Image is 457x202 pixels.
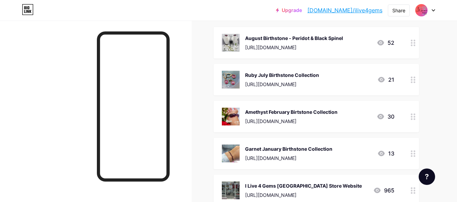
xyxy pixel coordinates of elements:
[415,4,428,17] img: ilive4gems
[222,145,240,162] img: Garnet January Birthstone Collection
[276,8,302,13] a: Upgrade
[377,39,394,47] div: 52
[245,44,343,51] div: [URL][DOMAIN_NAME]
[245,35,343,42] div: August Birthstone - Peridot & Black Spinel
[245,154,332,162] div: [URL][DOMAIN_NAME]
[245,182,362,189] div: I Live 4 Gems [GEOGRAPHIC_DATA] Store Website
[222,108,240,125] img: Amethyst February Birtstone Collection
[222,34,240,52] img: August Birthstone - Peridot & Black Spinel
[245,145,332,152] div: Garnet January Birthstone Collection
[245,118,338,125] div: [URL][DOMAIN_NAME]
[377,76,394,84] div: 21
[245,191,362,199] div: [URL][DOMAIN_NAME]
[222,181,240,199] img: I Live 4 Gems Trinidad & Tobago Store Website
[245,81,319,88] div: [URL][DOMAIN_NAME]
[245,71,319,79] div: Ruby July Birthstone Collection
[373,186,394,194] div: 965
[377,112,394,121] div: 30
[222,71,240,89] img: Ruby July Birthstone Collection
[307,6,382,14] a: [DOMAIN_NAME]/ilive4gems
[392,7,405,14] div: Share
[377,149,394,158] div: 13
[245,108,338,116] div: Amethyst February Birtstone Collection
